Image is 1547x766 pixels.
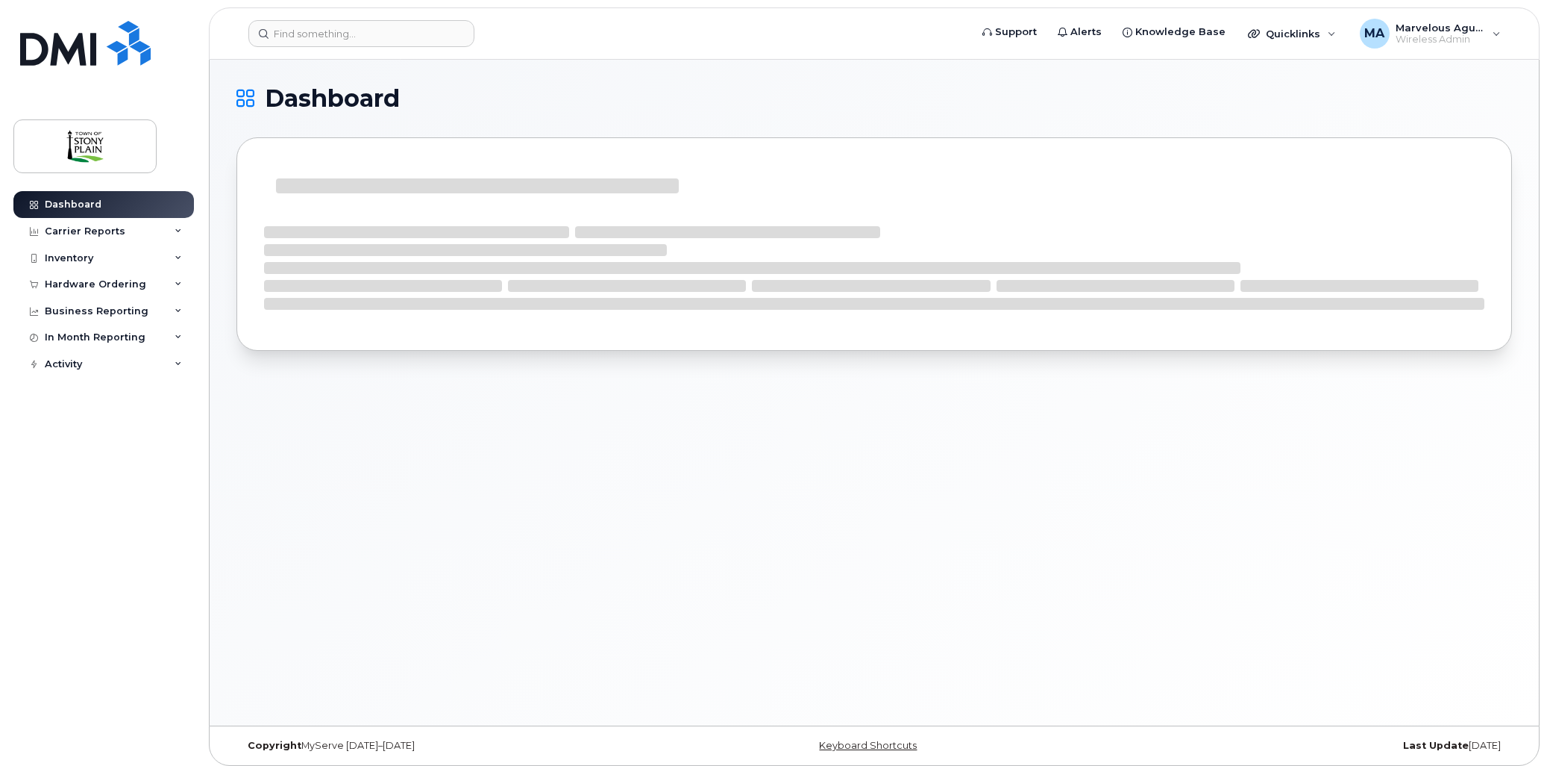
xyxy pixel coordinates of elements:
[265,87,400,110] span: Dashboard
[1403,740,1469,751] strong: Last Update
[1087,740,1512,752] div: [DATE]
[819,740,917,751] a: Keyboard Shortcuts
[236,740,662,752] div: MyServe [DATE]–[DATE]
[248,740,301,751] strong: Copyright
